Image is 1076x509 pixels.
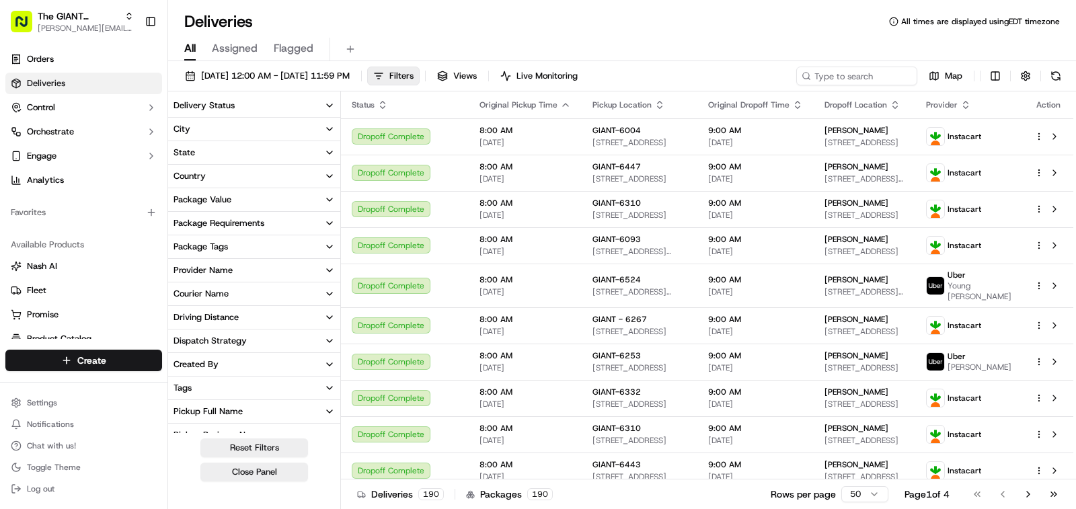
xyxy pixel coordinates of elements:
[168,353,340,376] button: Created By
[13,54,245,75] p: Welcome 👋
[229,132,245,149] button: Start new chat
[174,311,239,323] div: Driving Distance
[95,227,163,238] a: Powered byPylon
[11,309,157,321] a: Promise
[466,487,553,501] div: Packages
[27,53,54,65] span: Orders
[174,335,247,347] div: Dispatch Strategy
[168,118,340,141] button: City
[824,125,888,136] span: [PERSON_NAME]
[168,329,340,352] button: Dispatch Strategy
[5,202,162,223] div: Favorites
[479,314,571,325] span: 8:00 AM
[274,40,313,56] span: Flagged
[174,147,195,159] div: State
[708,459,803,470] span: 9:00 AM
[824,326,905,337] span: [STREET_ADDRESS]
[168,306,340,329] button: Driving Distance
[5,479,162,498] button: Log out
[27,174,64,186] span: Analytics
[948,362,1011,373] span: [PERSON_NAME]
[357,487,444,501] div: Deliveries
[168,400,340,423] button: Pickup Full Name
[13,196,24,207] div: 📗
[592,198,641,208] span: GIANT-6310
[5,256,162,277] button: Nash AI
[592,161,641,172] span: GIANT-6447
[5,328,162,350] button: Product Catalog
[708,137,803,148] span: [DATE]
[948,429,981,440] span: Instacart
[35,87,242,101] input: Got a question? Start typing here...
[824,274,888,285] span: [PERSON_NAME]
[174,429,263,441] div: Pickup Business Name
[927,237,944,254] img: profile_instacart_ahold_partner.png
[168,424,340,446] button: Pickup Business Name
[174,405,243,418] div: Pickup Full Name
[948,465,981,476] span: Instacart
[5,169,162,191] a: Analytics
[1046,67,1065,85] button: Refresh
[824,161,888,172] span: [PERSON_NAME]
[418,488,444,500] div: 190
[168,94,340,117] button: Delivery Status
[824,387,888,397] span: [PERSON_NAME]
[927,353,944,370] img: profile_uber_ahold_partner.png
[927,128,944,145] img: profile_instacart_ahold_partner.png
[479,274,571,285] span: 8:00 AM
[5,5,139,38] button: The GIANT Company[PERSON_NAME][EMAIL_ADDRESS][DOMAIN_NAME]
[27,260,57,272] span: Nash AI
[708,423,803,434] span: 9:00 AM
[5,73,162,94] a: Deliveries
[174,194,231,206] div: Package Value
[168,212,340,235] button: Package Requirements
[479,198,571,208] span: 8:00 AM
[592,274,641,285] span: GIANT-6524
[592,125,641,136] span: GIANT-6004
[479,435,571,446] span: [DATE]
[824,435,905,446] span: [STREET_ADDRESS]
[948,393,981,403] span: Instacart
[948,320,981,331] span: Instacart
[592,234,641,245] span: GIANT-6093
[824,471,905,482] span: [STREET_ADDRESS]
[592,362,687,373] span: [STREET_ADDRESS]
[174,288,229,300] div: Courier Name
[389,70,414,82] span: Filters
[27,284,46,297] span: Fleet
[479,246,571,257] span: [DATE]
[708,326,803,337] span: [DATE]
[948,280,1013,302] span: Young [PERSON_NAME]
[27,309,59,321] span: Promise
[527,488,553,500] div: 190
[905,487,950,501] div: Page 1 of 4
[168,259,340,282] button: Provider Name
[212,40,258,56] span: Assigned
[27,150,56,162] span: Engage
[77,354,106,367] span: Create
[27,462,81,473] span: Toggle Theme
[168,141,340,164] button: State
[479,471,571,482] span: [DATE]
[479,210,571,221] span: [DATE]
[168,165,340,188] button: Country
[11,260,157,272] a: Nash AI
[11,333,157,345] a: Product Catalog
[27,483,54,494] span: Log out
[592,100,652,110] span: Pickup Location
[927,277,944,295] img: profile_uber_ahold_partner.png
[27,333,91,345] span: Product Catalog
[708,435,803,446] span: [DATE]
[27,77,65,89] span: Deliveries
[592,350,641,361] span: GIANT-6253
[592,173,687,184] span: [STREET_ADDRESS]
[771,487,836,501] p: Rows per page
[948,204,981,214] span: Instacart
[927,317,944,334] img: profile_instacart_ahold_partner.png
[174,241,228,253] div: Package Tags
[27,195,103,208] span: Knowledge Base
[479,362,571,373] span: [DATE]
[927,200,944,218] img: profile_instacart_ahold_partner.png
[5,415,162,434] button: Notifications
[824,286,905,297] span: [STREET_ADDRESS][US_STATE]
